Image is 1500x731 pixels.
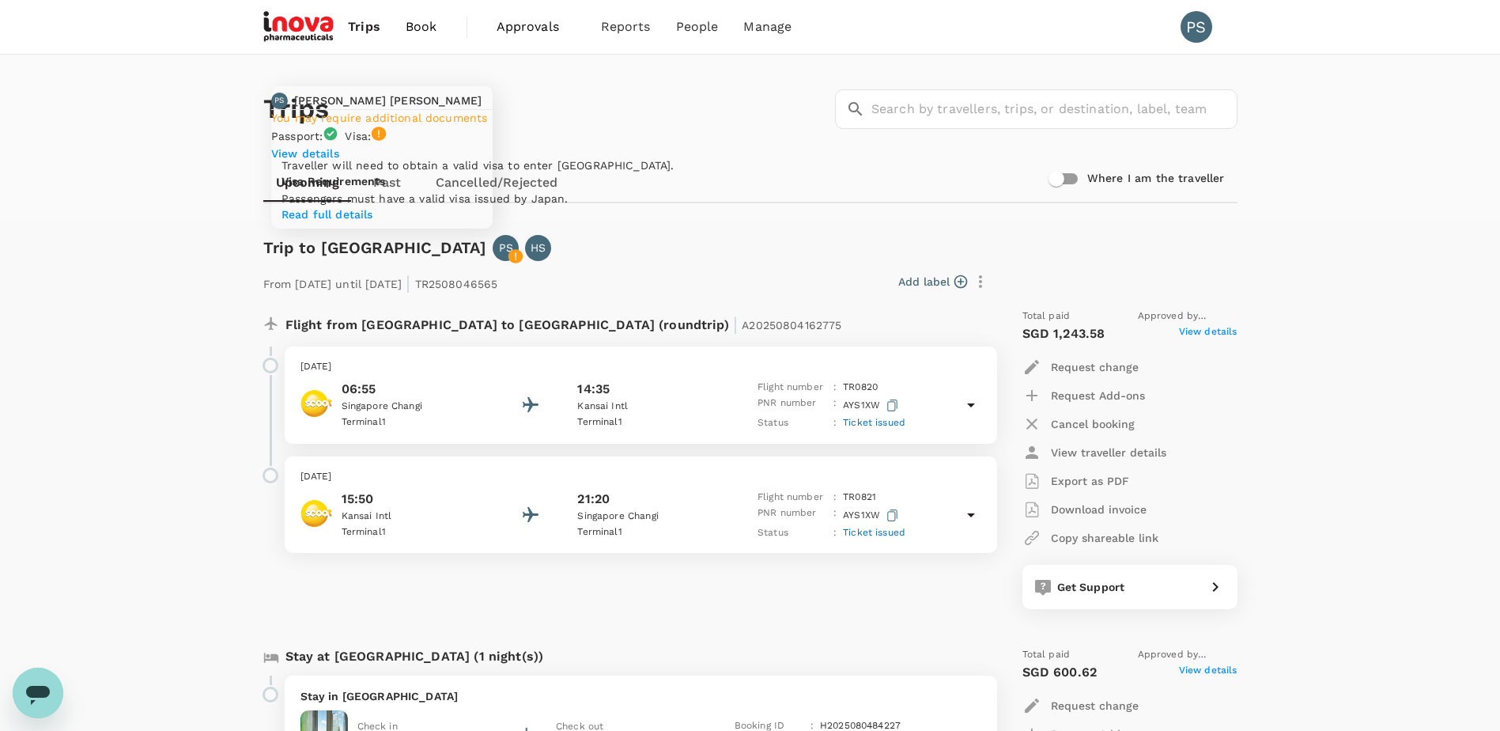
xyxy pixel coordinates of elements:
p: From [DATE] until [DATE] TR2508046565 [263,267,498,296]
p: Terminal 1 [342,525,484,540]
p: Singapore Changi [342,399,484,415]
p: Terminal 1 [577,415,720,430]
p: Terminal 1 [342,415,484,430]
span: A20250804162775 [742,319,841,331]
span: Total paid [1022,647,1071,663]
p: PNR number [758,506,827,525]
button: Add label [898,274,967,290]
span: Ticket issued [843,527,905,538]
a: Upcoming [263,164,352,202]
img: Scoot [300,388,332,419]
img: Scoot [300,498,332,529]
p: Request change [1051,698,1139,714]
p: 14:35 [577,380,610,399]
span: Approvals [497,17,576,36]
p: : [833,415,837,431]
p: SGD 1,243.58 [1022,324,1105,343]
p: : [833,506,837,525]
p: Traveller will need to obtain a valid visa to enter [GEOGRAPHIC_DATA]. [281,157,674,173]
span: Total paid [1022,309,1071,324]
p: Status [758,415,827,431]
p: : [833,490,837,506]
p: Copy shareable link [1051,530,1158,546]
p: Flight number [758,490,827,506]
span: | [733,313,738,335]
span: Manage [743,17,792,36]
p: [DATE] [300,469,981,485]
p: SGD 600.62 [1022,663,1098,682]
span: You may require additional documents [271,112,487,124]
p: 21:20 [577,490,610,509]
span: | [406,272,410,294]
p: View details [271,146,493,161]
button: View traveller details [1022,438,1166,467]
p: [DATE] [300,359,981,375]
span: Approved by [1138,647,1237,663]
p: Stay at [GEOGRAPHIC_DATA] (1 night(s)) [285,647,544,666]
img: iNova Pharmaceuticals [263,9,336,44]
p: Flight number [758,380,827,396]
div: PS [1181,11,1212,43]
p: PS [274,95,284,106]
h6: Trip to [GEOGRAPHIC_DATA] [263,235,487,260]
p: Passport : [271,128,323,144]
span: People [676,17,719,36]
h1: Trips [263,55,330,164]
p: Singapore Changi [577,509,720,525]
p: Export as PDF [1051,473,1129,489]
span: Book [406,17,437,36]
span: Approved by [1138,309,1237,324]
span: Get Support [1057,581,1125,593]
p: PS [499,240,513,256]
button: Request change [1022,691,1139,720]
button: Request Add-ons [1022,381,1145,410]
p: : [833,525,837,541]
p: 06:55 [342,380,484,399]
button: Cancel booking [1022,410,1135,438]
p: : [833,380,837,396]
p: TR 0821 [843,490,876,506]
p: AYS1XW [843,506,901,525]
button: Request change [1022,353,1139,381]
span: Reports [601,17,651,36]
span: Trips [348,17,380,36]
h6: Where I am the traveller [1087,170,1225,187]
p: AYS1XW [843,396,901,415]
p: View traveller details [1051,445,1166,460]
p: Download invoice [1051,502,1147,517]
input: Search by travellers, trips, or destination, label, team [871,89,1237,129]
p: Cancel booking [1051,416,1135,432]
p: : [833,396,837,415]
span: View details [1179,663,1237,682]
p: [PERSON_NAME] [PERSON_NAME] [294,93,482,108]
p: Visa : [345,128,371,144]
p: Terminal 1 [577,525,720,540]
span: Ticket issued [843,417,905,428]
p: Read full details [281,206,674,222]
p: Stay in [GEOGRAPHIC_DATA] [300,688,981,704]
p: Request Add-ons [1051,388,1145,403]
p: Kansai Intl [577,399,720,415]
button: Copy shareable link [1022,524,1158,552]
p: HS [531,240,546,256]
iframe: Button to launch messaging window [13,668,63,718]
h6: Visa Requirements [281,173,674,191]
p: PNR number [758,396,827,415]
button: Export as PDF [1022,467,1129,495]
p: 15:50 [342,490,484,509]
p: Status [758,525,827,541]
p: Request change [1051,359,1139,375]
span: View details [1179,324,1237,343]
p: Kansai Intl [342,509,484,525]
button: Download invoice [1022,495,1147,524]
p: Flight from [GEOGRAPHIC_DATA] to [GEOGRAPHIC_DATA] (roundtrip) [285,309,842,337]
p: TR 0820 [843,380,878,396]
p: Passengers must have a valid visa issued by Japan. [281,191,674,206]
